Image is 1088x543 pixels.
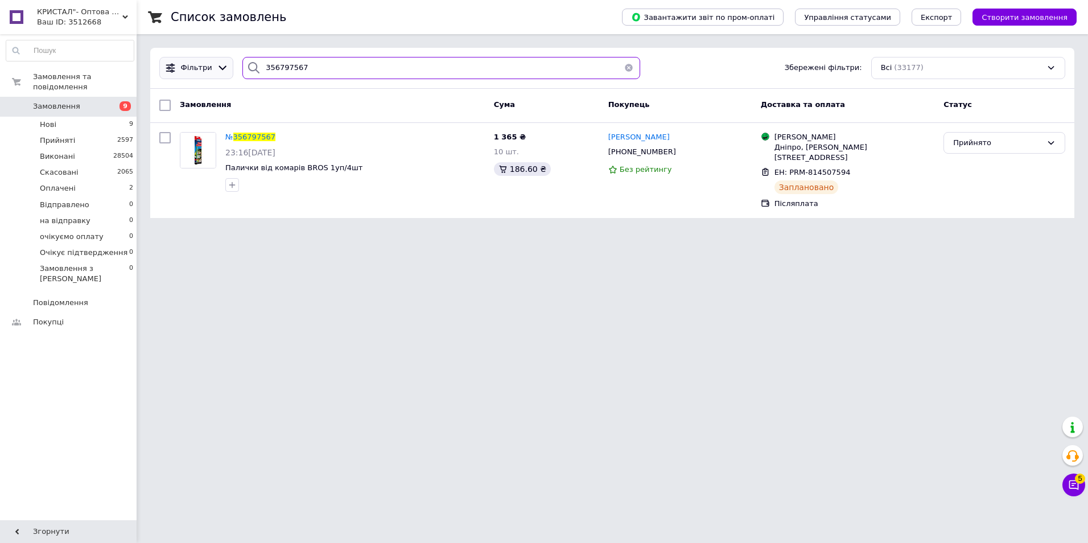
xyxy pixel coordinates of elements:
span: 9 [129,120,133,130]
a: [PERSON_NAME] [608,132,670,143]
img: Фото товару [180,133,216,168]
span: Експорт [921,13,953,22]
span: Нові [40,120,56,130]
span: № [225,133,233,141]
div: Заплановано [774,180,839,194]
span: Управління статусами [804,13,891,22]
input: Пошук за номером замовлення, ПІБ покупця, номером телефону, Email, номером накладної [242,57,640,79]
span: 0 [129,216,133,226]
button: Експорт [912,9,962,26]
span: Покупець [608,100,650,109]
div: Післяплата [774,199,935,209]
span: Замовлення [180,100,231,109]
span: 2 [129,183,133,194]
div: Прийнято [953,137,1042,149]
button: Створити замовлення [972,9,1077,26]
div: [PERSON_NAME] [774,132,935,142]
span: Виконані [40,151,75,162]
span: Прийняті [40,135,75,146]
span: (33177) [894,63,924,72]
button: Завантажити звіт по пром-оплаті [622,9,784,26]
span: Повідомлення [33,298,88,308]
div: 186.60 ₴ [494,162,551,176]
button: Очистить [617,57,640,79]
span: 0 [129,264,133,284]
span: Cума [494,100,515,109]
input: Пошук [6,40,134,61]
span: 2597 [117,135,133,146]
a: Палички від комарів BROS 1уп/4шт [225,163,362,172]
span: Очікує підтвердження [40,248,127,258]
span: ЕН: PRM-814507594 [774,168,851,176]
span: Всі [881,63,892,73]
span: Створити замовлення [982,13,1068,22]
span: на відправку [40,216,90,226]
span: 23:16[DATE] [225,148,275,157]
span: 0 [129,248,133,258]
a: Створити замовлення [961,13,1077,21]
h1: Список замовлень [171,10,286,24]
span: Замовлення з [PERSON_NAME] [40,264,129,284]
span: Завантажити звіт по пром-оплаті [631,12,774,22]
span: Статус [943,100,972,109]
span: 0 [129,232,133,242]
a: Фото товару [180,132,216,168]
span: 28504 [113,151,133,162]
span: 5 [1075,474,1085,484]
span: Без рейтингу [620,165,672,174]
a: №356797567 [225,133,275,141]
div: Ваш ID: 3512668 [37,17,137,27]
span: Замовлення [33,101,80,112]
span: 9 [119,101,131,111]
span: [PHONE_NUMBER] [608,147,676,156]
span: 2065 [117,167,133,178]
div: Дніпро, [PERSON_NAME][STREET_ADDRESS] [774,142,935,163]
span: Збережені фільтри: [785,63,862,73]
span: Фільтри [181,63,212,73]
span: Замовлення та повідомлення [33,72,137,92]
span: 1 365 ₴ [494,133,526,141]
span: очікуємо оплату [40,232,104,242]
span: Скасовані [40,167,79,178]
button: Чат з покупцем5 [1062,474,1085,496]
span: [PERSON_NAME] [608,133,670,141]
span: Оплачені [40,183,76,194]
span: КРИСТАЛ"- Оптова та розрібна торгівля одноразовим посудом,товарами санітарно-побутового призначення [37,7,122,17]
span: Покупці [33,317,64,327]
span: Відправлено [40,200,89,210]
span: 10 шт. [494,147,519,156]
span: 0 [129,200,133,210]
button: Управління статусами [795,9,900,26]
span: Доставка та оплата [761,100,845,109]
span: 356797567 [233,133,275,141]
